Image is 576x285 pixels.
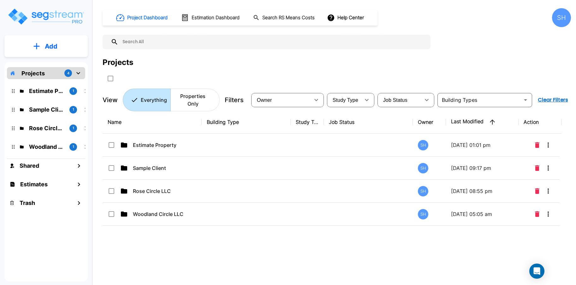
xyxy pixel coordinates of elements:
[379,91,420,109] div: Select
[192,14,240,21] h1: Estimation Dashboard
[103,111,202,134] th: Name
[73,144,74,149] p: 1
[73,125,74,131] p: 1
[418,140,428,150] div: SH
[123,89,220,111] div: Platform
[20,161,39,170] h1: Shared
[123,89,171,111] button: Everything
[532,185,542,197] button: Delete
[542,162,555,174] button: More-Options
[451,164,514,172] p: [DATE] 09:17 pm
[73,88,74,94] p: 1
[29,87,64,95] p: Estimate Property
[225,95,244,105] p: Filters
[532,139,542,151] button: Delete
[328,91,360,109] div: Select
[418,163,428,173] div: SH
[532,162,542,174] button: Delete
[418,186,428,196] div: SH
[446,111,519,134] th: Last Modified
[170,89,220,111] button: Properties Only
[114,11,171,25] button: Project Dashboard
[542,208,555,220] button: More-Options
[103,57,133,68] div: Projects
[104,72,117,85] button: SelectAll
[451,141,514,149] p: [DATE] 01:01 pm
[127,14,168,21] h1: Project Dashboard
[45,42,57,51] p: Add
[141,96,167,104] p: Everything
[29,142,64,151] p: Woodland Circle LLC
[535,94,571,106] button: Clear Filters
[451,210,514,218] p: [DATE] 05:05 am
[21,69,45,78] p: Projects
[542,139,555,151] button: More-Options
[29,124,64,132] p: Rose Circle LLC
[179,11,243,24] button: Estimation Dashboard
[29,105,64,114] p: Sample Client
[251,12,318,24] button: Search RS Means Costs
[519,111,561,134] th: Action
[439,96,520,104] input: Building Types
[324,111,413,134] th: Job Status
[20,199,35,207] h1: Trash
[4,37,88,55] button: Add
[118,35,427,49] input: Search All
[532,208,542,220] button: Delete
[529,264,544,279] div: Open Intercom Messenger
[133,187,196,195] p: Rose Circle LLC
[418,209,428,219] div: SH
[202,111,291,134] th: Building Type
[542,185,555,197] button: More-Options
[133,141,196,149] p: Estimate Property
[326,12,366,24] button: Help Center
[413,111,446,134] th: Owner
[552,8,571,27] div: SH
[521,96,530,104] button: Open
[257,97,272,103] span: Owner
[174,92,212,108] p: Properties Only
[7,8,85,26] img: Logo
[133,210,196,218] p: Woodland Circle LLC
[103,95,118,105] p: View
[73,107,74,112] p: 1
[291,111,324,134] th: Study Type
[252,91,310,109] div: Select
[133,164,196,172] p: Sample Client
[67,71,69,76] p: 4
[333,97,358,103] span: Study Type
[451,187,514,195] p: [DATE] 08:55 pm
[262,14,315,21] h1: Search RS Means Costs
[20,180,48,189] h1: Estimates
[383,97,407,103] span: Job Status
